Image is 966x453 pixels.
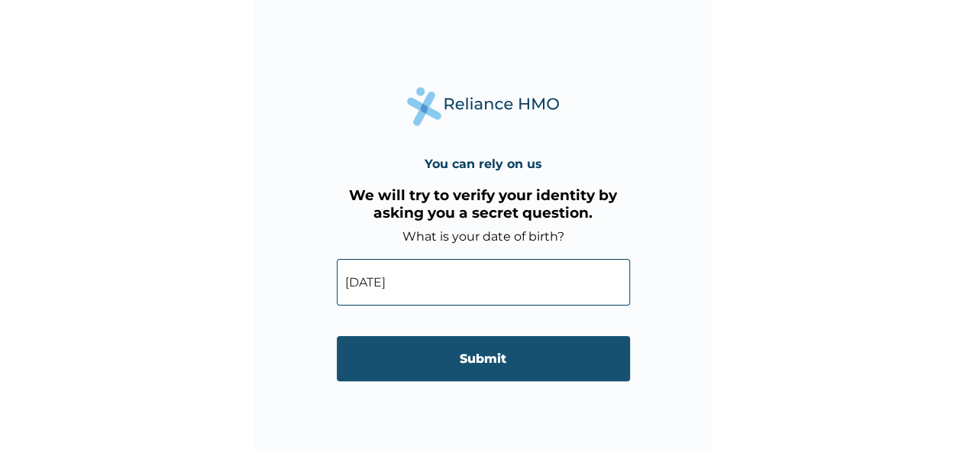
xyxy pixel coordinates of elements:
h3: We will try to verify your identity by asking you a secret question. [337,186,630,222]
input: Submit [337,336,630,381]
input: DD-MM-YYYY [337,259,630,306]
h4: You can rely on us [425,157,542,171]
label: What is your date of birth? [402,229,564,244]
img: Reliance Health's Logo [407,87,560,126]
